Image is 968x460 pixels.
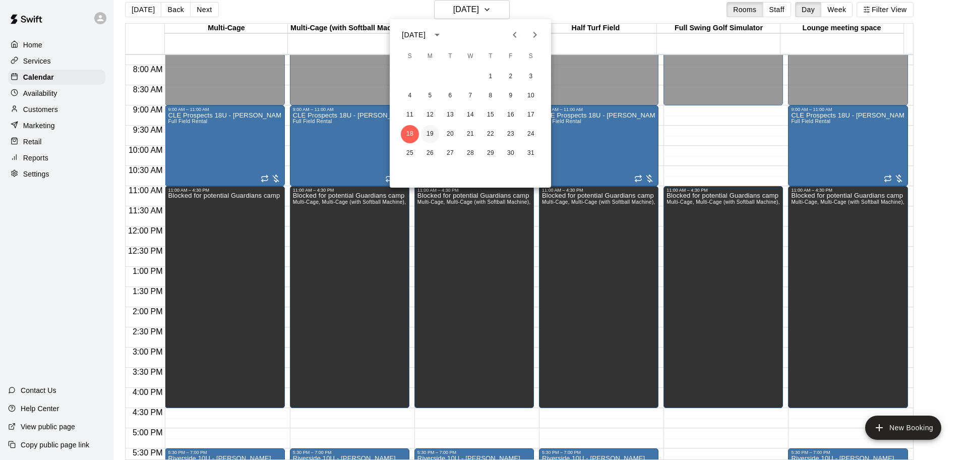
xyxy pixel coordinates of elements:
button: 21 [461,125,479,143]
span: Monday [421,46,439,67]
button: 9 [502,87,520,105]
button: 10 [522,87,540,105]
button: 17 [522,106,540,124]
button: Next month [525,25,545,45]
button: 1 [481,68,500,86]
button: calendar view is open, switch to year view [429,26,446,43]
span: Thursday [481,46,500,67]
button: 30 [502,144,520,162]
button: 2 [502,68,520,86]
button: 11 [401,106,419,124]
button: 7 [461,87,479,105]
button: 28 [461,144,479,162]
button: 16 [502,106,520,124]
button: 8 [481,87,500,105]
button: 5 [421,87,439,105]
span: Wednesday [461,46,479,67]
span: Saturday [522,46,540,67]
button: 13 [441,106,459,124]
div: [DATE] [402,30,426,40]
button: 14 [461,106,479,124]
button: 29 [481,144,500,162]
span: Sunday [401,46,419,67]
span: Tuesday [441,46,459,67]
button: 23 [502,125,520,143]
button: 25 [401,144,419,162]
button: 4 [401,87,419,105]
button: 3 [522,68,540,86]
button: 6 [441,87,459,105]
span: Friday [502,46,520,67]
button: 24 [522,125,540,143]
button: 22 [481,125,500,143]
button: 20 [441,125,459,143]
button: 19 [421,125,439,143]
button: 26 [421,144,439,162]
button: Previous month [505,25,525,45]
button: 18 [401,125,419,143]
button: 31 [522,144,540,162]
button: 12 [421,106,439,124]
button: 15 [481,106,500,124]
button: 27 [441,144,459,162]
